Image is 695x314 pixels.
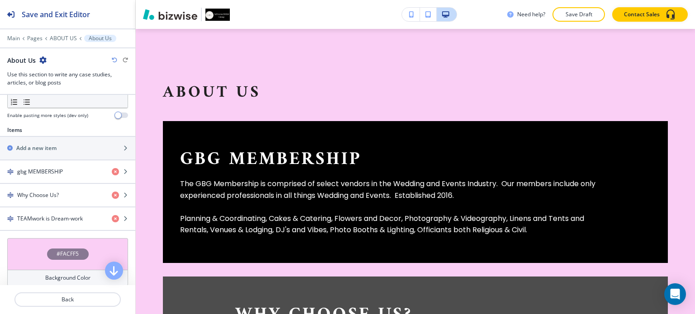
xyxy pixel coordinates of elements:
p: Contact Sales [624,10,660,19]
button: About Us [84,35,116,42]
p: gbg MEMBERSHIP [180,148,595,171]
h4: Why Choose Us? [17,191,59,199]
h2: Add a new item [16,144,57,152]
button: Main [7,35,20,42]
div: Open Intercom Messenger [664,283,686,305]
p: The GBG Membership is comprised of select vendors in the Wedding and Events Industry. Our members... [180,178,595,201]
h3: Need help? [517,10,545,19]
h4: Enable pasting more styles (dev only) [7,112,88,119]
h2: About Us [7,56,36,65]
p: Save Draft [564,10,593,19]
p: Planning & Coordinating, Cakes & Catering, Flowers and Decor, Photography & Videography, Linens a... [180,213,595,236]
h3: Use this section to write any case studies, articles, or blog posts [7,70,128,87]
h4: TEAMwork is Dream-work [17,215,83,223]
button: Back [14,292,121,307]
img: Drag [7,192,14,198]
img: Drag [7,216,14,222]
h4: gbg MEMBERSHIP [17,168,63,176]
p: Back [15,295,120,304]
img: Drag [7,169,14,175]
p: About Us [89,35,112,42]
p: About Us [163,83,668,103]
h2: Items [7,126,22,134]
button: Save Draft [552,7,605,22]
h2: Save and Exit Editor [22,9,90,20]
h4: Background Color [45,274,90,282]
button: ABOUT US [50,35,77,42]
button: #FACFF5Background Color [7,238,128,286]
button: Contact Sales [612,7,688,22]
img: Bizwise Logo [143,9,197,20]
h4: #FACFF5 [57,250,79,258]
button: Pages [27,35,43,42]
img: Your Logo [205,9,230,21]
